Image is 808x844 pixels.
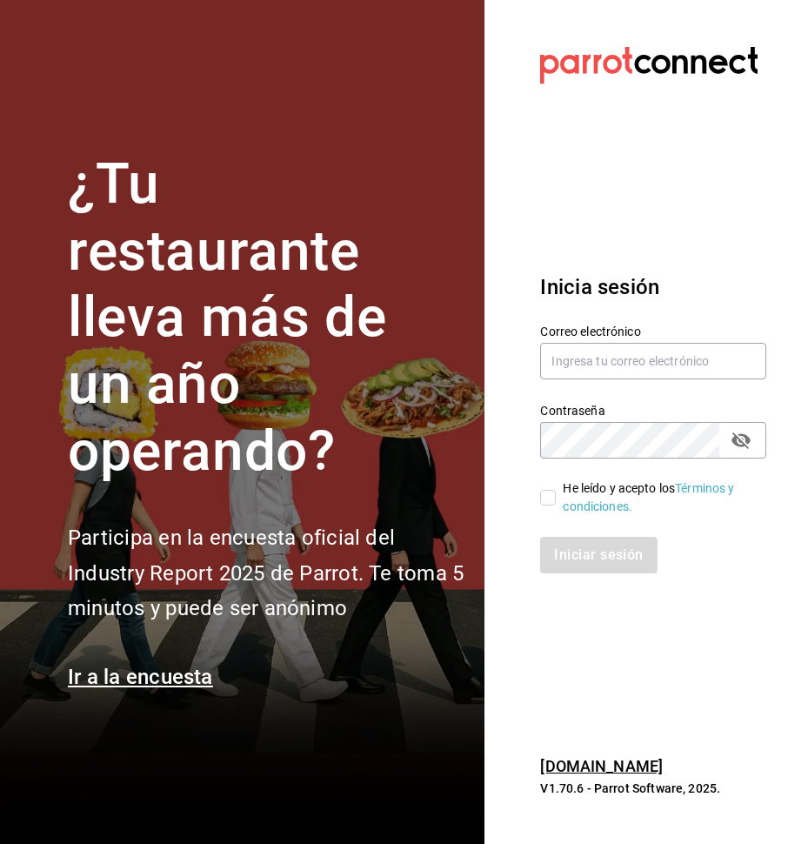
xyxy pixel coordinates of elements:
[540,404,766,416] label: Contraseña
[68,151,464,486] h1: ¿Tu restaurante lleva más de un año operando?
[540,325,766,337] label: Correo electrónico
[540,271,766,303] h3: Inicia sesión
[540,757,663,775] a: [DOMAIN_NAME]
[540,780,766,797] p: V1.70.6 - Parrot Software, 2025.
[540,343,766,379] input: Ingresa tu correo electrónico
[68,665,213,689] a: Ir a la encuesta
[563,479,752,516] div: He leído y acepto los
[68,520,464,626] h2: Participa en la encuesta oficial del Industry Report 2025 de Parrot. Te toma 5 minutos y puede se...
[563,481,734,513] a: Términos y condiciones.
[726,425,756,455] button: passwordField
